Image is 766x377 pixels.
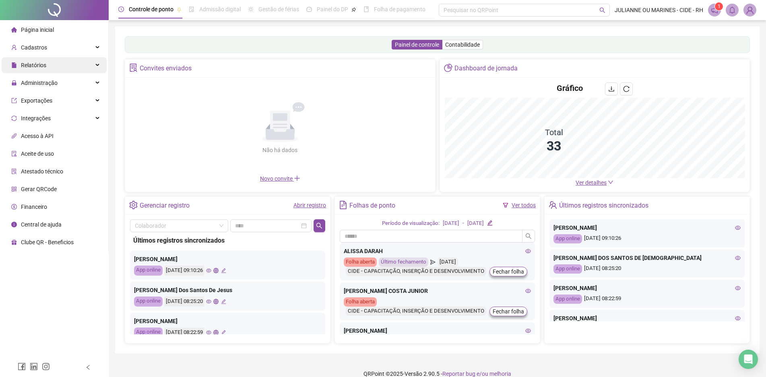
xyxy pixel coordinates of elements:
span: 1 [718,4,721,9]
span: clock-circle [118,6,124,12]
span: pie-chart [444,64,452,72]
span: Fechar folha [493,267,524,276]
div: [PERSON_NAME] COSTA JUNIOR [344,286,531,295]
div: [PERSON_NAME] [344,326,531,335]
span: eye [206,299,211,304]
div: [DATE] 09:10:26 [553,234,741,243]
span: Reportar bug e/ou melhoria [442,371,511,377]
a: Abrir registro [293,202,326,208]
div: Último fechamento [379,258,428,267]
span: Cadastros [21,44,47,51]
span: audit [11,151,17,157]
span: lock [11,80,17,86]
span: Integrações [21,115,51,122]
span: filter [503,202,508,208]
span: notification [711,6,718,14]
span: edit [487,220,492,225]
div: - [462,219,464,228]
span: reload [623,86,630,92]
span: Acesso à API [21,133,54,139]
span: dashboard [306,6,312,12]
span: eye [525,328,531,334]
div: [PERSON_NAME] [134,317,321,325]
span: solution [129,64,138,72]
span: eye [735,225,741,231]
span: Clube QR - Beneficios [21,239,74,245]
span: edit [221,268,226,273]
div: [PERSON_NAME] [553,314,741,323]
span: Financeiro [21,204,47,210]
div: Gerenciar registro [140,199,190,212]
div: [DATE] 08:25:20 [165,297,204,307]
span: team [549,201,557,209]
button: Fechar folha [489,267,527,276]
div: Período de visualização: [382,219,440,228]
span: Painel do DP [317,6,348,12]
div: CIDE - CAPACITAÇÃO, INSERÇÃO E DESENVOLVIMENTO [346,307,486,316]
span: info-circle [11,222,17,227]
div: App online [134,297,163,307]
span: JULIANNE OU MARINES - CIDE - RH [615,6,703,14]
span: home [11,27,17,33]
span: Página inicial [21,27,54,33]
div: Não há dados [243,146,317,155]
div: [PERSON_NAME] [553,223,741,232]
span: eye [525,248,531,254]
span: gift [11,239,17,245]
div: [DATE] 08:25:20 [553,264,741,274]
span: Exportações [21,97,52,104]
span: Fechar folha [493,307,524,316]
span: search [316,222,322,229]
span: pushpin [177,7,182,12]
span: global [213,268,219,273]
div: Folha aberta [344,258,377,267]
span: search [599,7,605,13]
span: export [11,98,17,103]
span: bell [729,6,736,14]
div: Open Intercom Messenger [739,350,758,369]
button: Fechar folha [489,307,527,316]
span: facebook [18,363,26,371]
span: book [363,6,369,12]
span: eye [206,268,211,273]
span: plus [294,175,300,181]
span: eye [735,285,741,291]
span: Gestão de férias [258,6,299,12]
h4: Gráfico [557,82,583,94]
span: Novo convite [260,175,300,182]
div: [DATE] [438,258,458,267]
span: global [213,330,219,335]
div: App online [553,234,582,243]
span: Relatórios [21,62,46,68]
a: Ver detalhes down [576,179,613,186]
div: App online [134,328,163,338]
span: Central de ajuda [21,221,62,228]
span: Admissão digital [199,6,241,12]
div: App online [553,264,582,274]
div: [DATE] [467,219,484,228]
span: edit [221,299,226,304]
span: setting [129,201,138,209]
div: [DATE] 08:22:59 [165,328,204,338]
div: CIDE - CAPACITAÇÃO, INSERÇÃO E DESENVOLVIMENTO [346,267,486,276]
span: search [525,233,532,239]
div: [DATE] 08:22:59 [553,295,741,304]
span: down [608,179,613,185]
img: 23557 [744,4,756,16]
span: file [11,62,17,68]
div: App online [553,295,582,304]
span: Painel de controle [395,41,439,48]
div: Folha aberta [344,297,377,307]
div: [PERSON_NAME] [134,255,321,264]
a: Ver todos [512,202,536,208]
span: eye [206,330,211,335]
span: Folha de pagamento [374,6,425,12]
span: Contabilidade [445,41,480,48]
span: qrcode [11,186,17,192]
span: eye [525,288,531,294]
span: Versão [405,371,422,377]
div: Últimos registros sincronizados [133,235,322,245]
span: edit [221,330,226,335]
span: eye [735,315,741,321]
span: left [85,365,91,370]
